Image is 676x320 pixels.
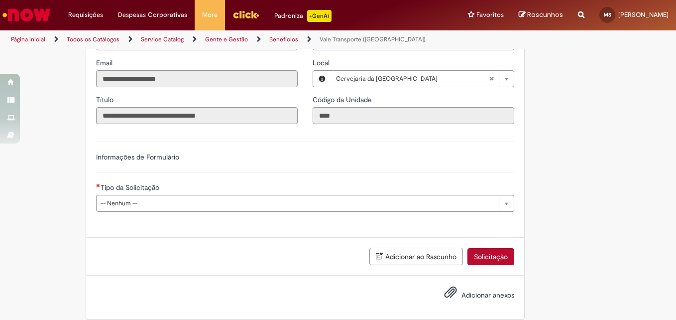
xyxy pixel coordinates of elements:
[96,107,298,124] input: Título
[67,35,119,43] a: Todos os Catálogos
[618,10,669,19] span: [PERSON_NAME]
[527,10,563,19] span: Rascunhos
[1,5,52,25] img: ServiceNow
[313,107,514,124] input: Código da Unidade
[205,35,248,43] a: Gente e Gestão
[336,71,489,87] span: Cervejaria da [GEOGRAPHIC_DATA]
[96,153,179,161] label: Informações de Formulário
[96,95,115,105] label: Somente leitura - Título
[519,10,563,20] a: Rascunhos
[118,10,187,20] span: Despesas Corporativas
[96,70,298,87] input: Email
[101,195,494,211] span: -- Nenhum --
[369,248,463,265] button: Adicionar ao Rascunho
[331,71,514,87] a: Cervejaria da [GEOGRAPHIC_DATA]Limpar campo Local
[96,58,114,67] span: Somente leitura - Email
[604,11,611,18] span: MS
[68,10,103,20] span: Requisições
[96,183,101,187] span: Necessários
[461,291,514,300] span: Adicionar anexos
[484,71,499,87] abbr: Limpar campo Local
[467,248,514,265] button: Solicitação
[11,35,45,43] a: Página inicial
[232,7,259,22] img: click_logo_yellow_360x200.png
[269,35,298,43] a: Benefícios
[202,10,218,20] span: More
[307,10,332,22] p: +GenAi
[313,95,374,104] span: Somente leitura - Código da Unidade
[274,10,332,22] div: Padroniza
[96,58,114,68] label: Somente leitura - Email
[96,95,115,104] span: Somente leitura - Título
[313,95,374,105] label: Somente leitura - Código da Unidade
[476,10,504,20] span: Favoritos
[313,71,331,87] button: Local, Visualizar este registro Cervejaria da Bahia
[7,30,443,49] ul: Trilhas de página
[442,283,459,306] button: Adicionar anexos
[101,183,161,192] span: Tipo da Solicitação
[320,35,426,43] a: Vale Transporte ([GEOGRAPHIC_DATA])
[313,58,332,67] span: Local
[141,35,184,43] a: Service Catalog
